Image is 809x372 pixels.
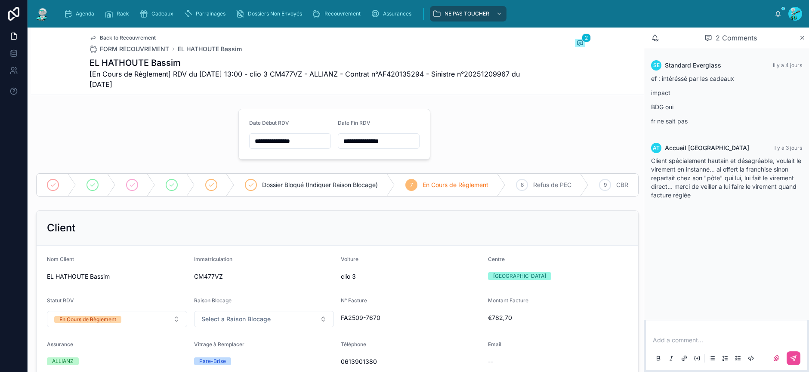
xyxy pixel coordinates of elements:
[665,61,721,70] span: Standard Everglass
[533,181,571,189] span: Refus de PEC
[34,7,50,21] img: App logo
[604,181,607,188] span: 9
[47,311,187,327] button: Select Button
[488,357,493,366] span: --
[324,10,361,17] span: Recouvrement
[341,297,367,304] span: N° Facture
[582,34,591,42] span: 2
[651,117,802,126] p: fr ne sait pas
[651,102,802,111] p: BDG oui
[90,57,521,69] h1: EL HATHOUTE Bassim
[383,10,411,17] span: Assurances
[341,341,366,347] span: Téléphone
[201,315,271,323] span: Select a Raison Blocage
[341,272,481,281] span: clio 3
[575,39,585,49] button: 2
[90,34,156,41] a: Back to Recouvrement
[410,181,413,188] span: 7
[773,144,802,151] span: Il y a 3 jours
[59,316,116,323] div: En Cours de Règlement
[178,45,242,53] a: EL HATHOUTE Bassim
[262,181,378,189] span: Dossier Bloqué (Indiquer Raison Blocage)
[493,272,546,280] div: [GEOGRAPHIC_DATA]
[47,221,75,235] h2: Client
[488,341,501,347] span: Email
[61,6,100,22] a: Agenda
[445,10,489,17] span: NE PAS TOUCHER
[194,272,334,281] span: CM477VZ
[651,74,802,83] p: ef : intéréssé par les cadeaux
[341,314,481,322] span: FA2509-7670
[248,10,302,17] span: Dossiers Non Envoyés
[47,256,74,262] span: Nom Client
[100,34,156,41] span: Back to Recouvrement
[199,357,226,365] div: Pare-Brise
[488,314,628,322] span: €782,70
[194,311,334,327] button: Select Button
[117,10,129,17] span: Rack
[47,272,187,281] span: EL HATHOUTE Bassim
[488,256,505,262] span: Centre
[100,45,169,53] span: FORM RECOUVREMENT
[90,69,521,89] span: [En Cours de Règlement] RDV du [DATE] 13:00 - clio 3 CM477VZ - ALLIANZ - Contrat n°AF420135294 - ...
[341,357,481,366] span: 0613901380
[181,6,232,22] a: Parrainages
[521,181,524,188] span: 8
[47,297,74,304] span: Statut RDV
[151,10,173,17] span: Cadeaux
[716,33,757,43] span: 2 Comments
[52,357,74,365] div: ALLIANZ
[653,144,660,151] span: AT
[194,297,232,304] span: Raison Blocage
[653,62,660,69] span: SE
[665,144,749,152] span: Accueil [GEOGRAPHIC_DATA]
[102,6,135,22] a: Rack
[194,256,232,262] span: Immatriculation
[338,120,371,126] span: Date Fin RDV
[196,10,225,17] span: Parrainages
[76,10,94,17] span: Agenda
[249,120,289,126] span: Date Début RDV
[651,88,802,97] p: impact
[616,181,628,189] span: CBR
[651,157,801,199] span: Client spécialement hautain et désagréable, voulait le virement en instanné... ai offert la franc...
[488,297,528,304] span: Montant Facture
[47,341,73,347] span: Assurance
[57,4,775,23] div: scrollable content
[90,45,169,53] a: FORM RECOUVREMENT
[137,6,179,22] a: Cadeaux
[341,256,358,262] span: Voiture
[368,6,417,22] a: Assurances
[773,62,802,68] span: Il y a 4 jours
[423,181,488,189] span: En Cours de Règlement
[194,341,244,347] span: Vitrage à Remplacer
[430,6,506,22] a: NE PAS TOUCHER
[233,6,308,22] a: Dossiers Non Envoyés
[310,6,367,22] a: Recouvrement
